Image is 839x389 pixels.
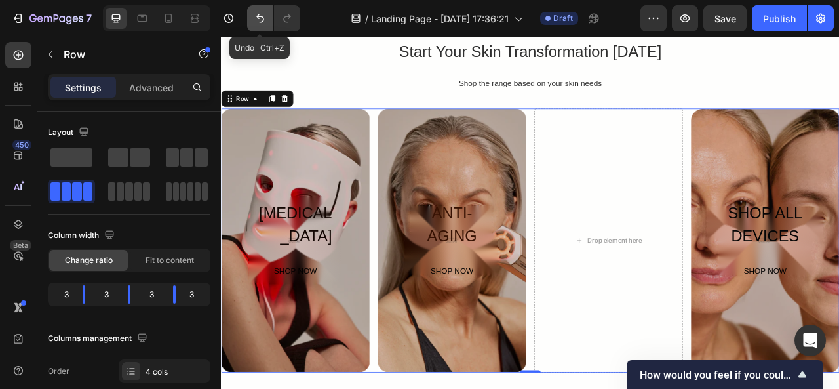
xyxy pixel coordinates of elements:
span: Change ratio [65,255,113,266]
span: Save [714,13,736,24]
div: Layout [48,124,92,142]
span: Draft [553,12,573,24]
span: How would you feel if you could no longer use GemPages? [640,369,794,381]
div: Publish [763,12,796,26]
iframe: Design area [221,37,839,389]
p: 7 [86,10,92,26]
div: Beta [10,240,31,251]
div: 3 [96,285,117,304]
p: Settings [65,81,102,94]
div: Undo/Redo [247,5,300,31]
button: Show survey - How would you feel if you could no longer use GemPages? [640,367,810,382]
p: Row [64,47,175,62]
button: Save [703,5,747,31]
div: Drop element here [466,254,536,264]
div: 3 [141,285,163,304]
button: Publish [752,5,807,31]
div: SHOP NOW [665,291,719,306]
span: / [365,12,368,26]
div: 4 cols [146,366,207,378]
button: SHOP NOW [246,285,342,311]
div: Row [16,73,38,85]
div: SHOP NOW [266,291,321,306]
h2: SHOP ALL DEVICES [630,208,754,270]
div: Column width [48,227,117,245]
h2: ANTI-AGING [246,208,342,270]
div: 3 [50,285,72,304]
button: 7 [5,5,98,31]
span: Landing Page - [DATE] 17:36:21 [371,12,509,26]
p: Advanced [129,81,174,94]
div: 450 [12,140,31,150]
div: Open Intercom Messenger [794,325,826,356]
div: 3 [186,285,208,304]
span: Fit to content [146,255,194,266]
div: Columns management [48,330,150,348]
div: Order [48,365,69,377]
button: SHOP NOW [649,285,735,311]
